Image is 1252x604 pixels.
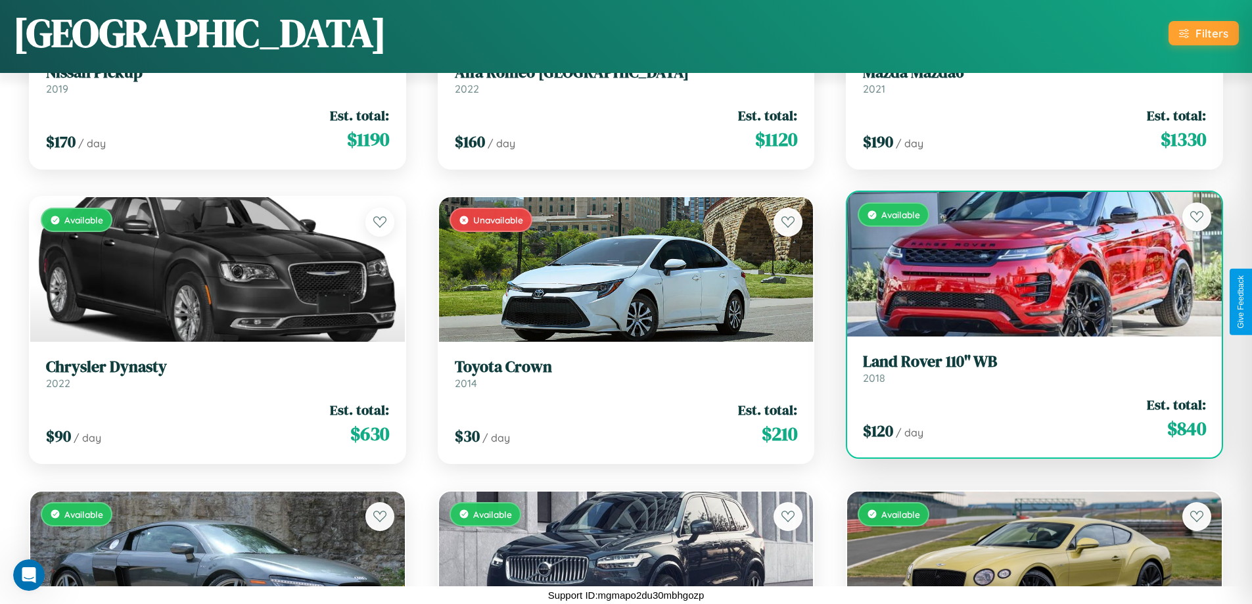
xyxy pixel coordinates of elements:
[455,131,485,152] span: $ 160
[881,209,920,220] span: Available
[863,63,1206,82] h3: Mazda Mazda6
[1161,126,1206,152] span: $ 1330
[896,426,923,439] span: / day
[1195,26,1228,40] div: Filters
[46,425,71,447] span: $ 90
[1147,106,1206,125] span: Est. total:
[46,63,389,82] h3: Nissan Pickup
[46,131,76,152] span: $ 170
[1167,415,1206,442] span: $ 840
[74,431,101,444] span: / day
[863,82,885,95] span: 2021
[1236,275,1245,329] div: Give Feedback
[863,352,1206,384] a: Land Rover 110" WB2018
[46,63,389,95] a: Nissan Pickup2019
[347,126,389,152] span: $ 1190
[863,63,1206,95] a: Mazda Mazda62021
[455,358,798,377] h3: Toyota Crown
[46,358,389,377] h3: Chrysler Dynasty
[78,137,106,150] span: / day
[755,126,797,152] span: $ 1120
[548,586,705,604] p: Support ID: mgmapo2du30mbhgozp
[350,421,389,447] span: $ 630
[881,509,920,520] span: Available
[863,352,1206,371] h3: Land Rover 110" WB
[455,63,798,82] h3: Alfa Romeo [GEOGRAPHIC_DATA]
[896,137,923,150] span: / day
[455,82,479,95] span: 2022
[738,106,797,125] span: Est. total:
[488,137,515,150] span: / day
[863,131,893,152] span: $ 190
[455,377,477,390] span: 2014
[473,509,512,520] span: Available
[330,400,389,419] span: Est. total:
[64,214,103,225] span: Available
[455,425,480,447] span: $ 30
[13,559,45,591] iframe: Intercom live chat
[482,431,510,444] span: / day
[330,106,389,125] span: Est. total:
[46,82,68,95] span: 2019
[46,358,389,390] a: Chrysler Dynasty2022
[762,421,797,447] span: $ 210
[473,214,523,225] span: Unavailable
[13,6,386,60] h1: [GEOGRAPHIC_DATA]
[1169,21,1239,45] button: Filters
[455,358,798,390] a: Toyota Crown2014
[738,400,797,419] span: Est. total:
[1147,395,1206,414] span: Est. total:
[455,63,798,95] a: Alfa Romeo [GEOGRAPHIC_DATA]2022
[863,420,893,442] span: $ 120
[64,509,103,520] span: Available
[46,377,70,390] span: 2022
[863,371,885,384] span: 2018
